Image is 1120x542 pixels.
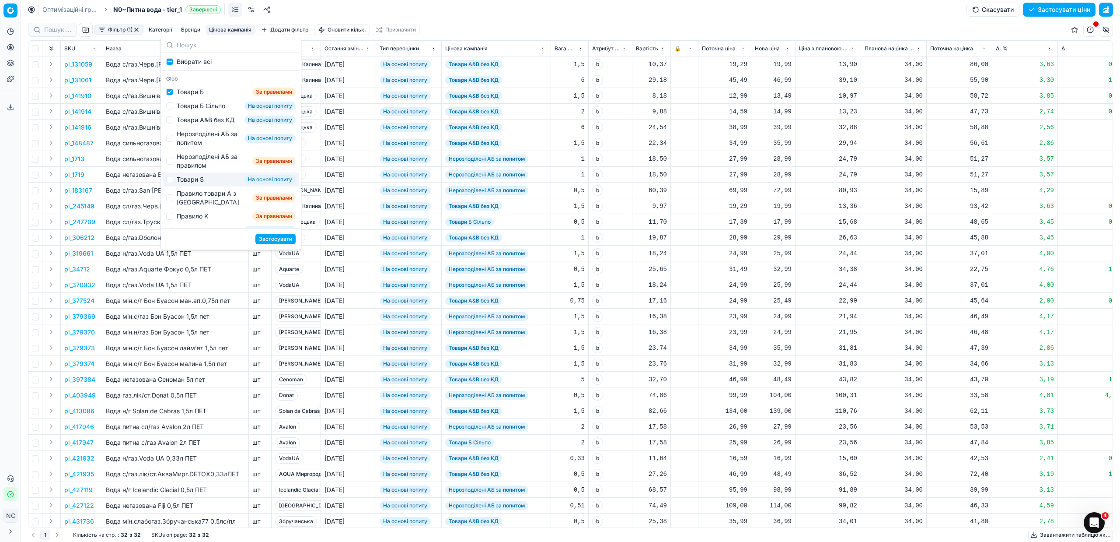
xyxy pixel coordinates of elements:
div: 34,00 [865,155,923,163]
strong: 32 [121,531,128,538]
div: 60,39 [636,186,667,195]
div: 10,97 [799,92,857,100]
button: pl_427119 [64,486,93,494]
span: b [592,59,603,70]
div: 27,99 [702,170,747,179]
div: Товари А&B без КД [177,116,234,124]
button: Оновити кільк. [314,25,370,35]
div: Товари Б [177,88,204,96]
span: N0~Питна вода - tier_1 [113,5,182,14]
div: 34,00 [865,60,923,69]
div: 69,99 [702,186,747,195]
span: На основі попиту [380,139,431,148]
button: Expand [46,264,56,274]
span: За правилами [252,194,296,202]
button: Expand [46,153,56,164]
div: 1,5 [555,202,585,211]
div: 3,63 [996,202,1054,211]
button: pl_370932 [64,281,95,289]
button: Призначити [372,25,420,35]
button: Завантажити таблицю як... [1028,530,1113,540]
div: 56,61 [930,139,988,148]
span: b [592,154,603,164]
div: 34,00 [865,123,923,132]
div: 12,99 [702,92,747,100]
button: Expand [46,106,56,116]
p: Вода н/газ.Черв.[PERSON_NAME] 6л ПЕТ [106,76,245,84]
button: Цінова кампанія [206,25,255,35]
div: 1,5 [1061,76,1120,84]
div: 13,90 [799,60,857,69]
span: Товари Б Сільпо [445,218,494,226]
input: Пошук по SKU або назві [44,25,71,34]
span: На основі попиту [380,202,431,211]
button: Фільтр (1) [94,25,143,35]
span: Товари А&B без КД [445,92,502,100]
span: b [592,201,603,211]
div: 0,5 [1061,92,1120,100]
div: 34,00 [865,202,923,211]
div: 0,5 [555,186,585,195]
div: Нерозподілені АБ за правилом [177,152,249,170]
div: 6 [555,123,585,132]
button: Expand [46,90,56,101]
p: pl_379369 [64,312,95,321]
div: 58,72 [930,92,988,100]
div: Glob [163,73,299,85]
button: pl_427122 [64,501,94,510]
div: 1 [1061,170,1120,179]
div: 13,36 [799,202,857,211]
button: Expand [46,358,56,369]
span: Товари А&B без КД [445,76,502,84]
span: Товари А&B без КД [445,107,502,116]
div: 93,42 [930,202,988,211]
span: На основі попиту [380,107,431,116]
div: 0,4 [1061,107,1120,116]
button: Expand [46,185,56,195]
div: Власний імпорт [177,226,223,235]
span: Товари А&B без КД [445,123,502,132]
div: 19,29 [702,202,747,211]
div: 24,79 [799,155,857,163]
button: pl_417947 [64,438,94,447]
div: 1 [1061,139,1120,148]
span: Товари А&B без КД [445,60,502,69]
div: 39,10 [799,76,857,84]
span: Нерозподілені АБ за попитом [445,186,528,195]
strong: 32 [189,531,196,538]
div: 9,88 [636,107,667,116]
p: Вода с/газ.San [PERSON_NAME] 0,5л ПЕТ [106,186,245,195]
div: 15,89 [930,186,988,195]
p: pl_148487 [64,139,94,148]
button: pl_421935 [64,470,94,479]
button: Expand [46,342,56,353]
button: pl_413086 [64,407,94,415]
button: pl_379374 [64,359,94,368]
p: Вода с/газ.Вишнівецька 1,5л ПЕТ [106,92,245,100]
p: Вода н/газ.Вишнівецька 6л ПЕТ [106,123,245,132]
span: b [592,169,603,180]
div: 29,94 [799,139,857,148]
p: Вода сильногазована BonAqua 1л ПЕТ [106,155,245,163]
div: 2,56 [996,123,1054,132]
p: pl_379373 [64,344,95,352]
div: 34,00 [865,186,923,195]
button: Expand [46,295,56,306]
div: 34,00 [865,76,923,84]
button: pl_379370 [64,328,95,337]
p: pl_306212 [64,233,94,242]
div: 3,85 [996,92,1054,100]
span: b [592,122,603,133]
button: Expand [46,453,56,463]
button: Expand [46,74,56,85]
button: pl_131061 [64,76,91,84]
span: За правилами [252,88,296,96]
div: 34,00 [865,92,923,100]
span: На основі попиту [244,102,296,110]
span: Вага Net [555,45,576,52]
span: [DATE] [324,155,345,162]
p: Вода с/газ.Вишнівецька 2л ПЕТ [106,107,245,116]
div: 1,5 [555,60,585,69]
